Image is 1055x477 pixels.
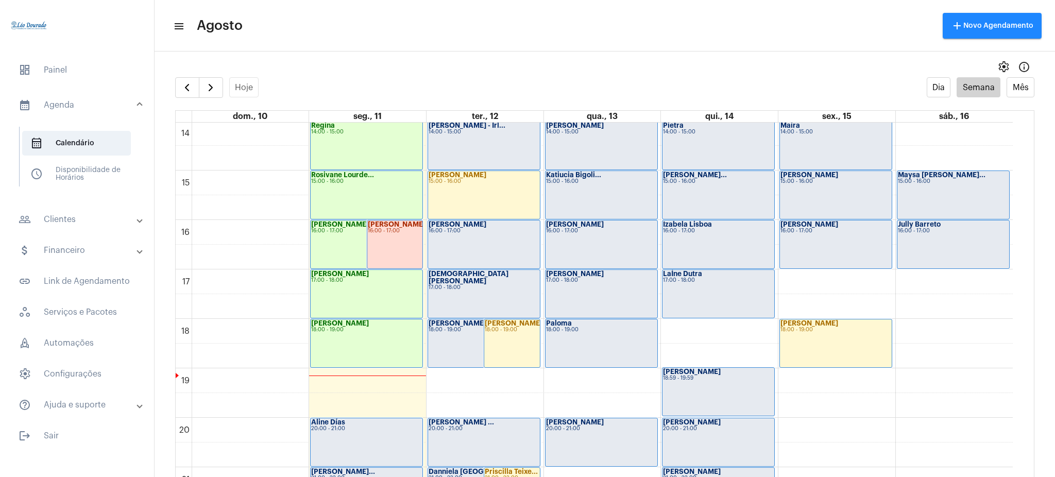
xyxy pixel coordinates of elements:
[429,270,508,284] strong: [DEMOGRAPHIC_DATA][PERSON_NAME]
[997,61,1010,73] span: settings
[546,270,604,277] strong: [PERSON_NAME]
[180,277,192,286] div: 17
[19,244,31,257] mat-icon: sidenav icon
[780,179,891,184] div: 15:00 - 16:00
[546,221,604,228] strong: [PERSON_NAME]
[19,306,31,318] span: sidenav icon
[780,320,838,327] strong: [PERSON_NAME]
[898,179,1009,184] div: 15:00 - 16:00
[229,77,259,97] button: Hoje
[780,122,800,129] strong: Maíra
[429,172,486,178] strong: [PERSON_NAME]
[485,320,542,327] strong: [PERSON_NAME]
[311,327,422,333] div: 18:00 - 19:00
[368,221,432,228] strong: [PERSON_NAME]...
[10,300,144,325] span: Serviços e Pacotes
[663,228,774,234] div: 16:00 - 17:00
[546,179,657,184] div: 15:00 - 16:00
[898,172,985,178] strong: Maysa [PERSON_NAME]...
[663,221,712,228] strong: Izabela Lisboa
[663,468,721,475] strong: [PERSON_NAME]
[663,368,721,375] strong: [PERSON_NAME]
[351,111,384,122] a: 11 de agosto de 2025
[1007,77,1034,97] button: Mês
[780,228,891,234] div: 16:00 - 17:00
[311,419,345,425] strong: Aline Días
[180,178,192,188] div: 15
[6,89,154,122] mat-expansion-panel-header: sidenav iconAgenda
[663,376,774,381] div: 18:59 - 19:59
[175,77,199,98] button: Semana Anterior
[898,221,941,228] strong: Jully Barreto
[429,179,539,184] div: 15:00 - 16:00
[179,376,192,385] div: 19
[311,468,375,475] strong: [PERSON_NAME]...
[311,172,374,178] strong: Rosivane Lourde...
[429,327,539,333] div: 18:00 - 19:00
[6,393,154,417] mat-expansion-panel-header: sidenav iconAjuda e suporte
[19,275,31,287] mat-icon: sidenav icon
[311,129,422,135] div: 14:00 - 15:00
[429,426,539,432] div: 20:00 - 21:00
[311,221,369,228] strong: [PERSON_NAME]
[780,129,891,135] div: 14:00 - 15:00
[199,77,223,98] button: Próximo Semana
[663,129,774,135] div: 14:00 - 15:00
[663,426,774,432] div: 20:00 - 21:00
[429,228,539,234] div: 16:00 - 17:00
[898,228,1009,234] div: 16:00 - 17:00
[546,129,657,135] div: 14:00 - 15:00
[546,228,657,234] div: 16:00 - 17:00
[957,77,1000,97] button: Semana
[429,122,505,129] strong: [PERSON_NAME] - Irl...
[937,111,971,122] a: 16 de agosto de 2025
[703,111,736,122] a: 14 de agosto de 2025
[820,111,854,122] a: 15 de agosto de 2025
[1014,57,1034,77] button: Info
[927,77,951,97] button: Dia
[485,327,539,333] div: 18:00 - 19:00
[546,278,657,283] div: 17:00 - 18:00
[22,162,131,186] span: Disponibilidade de Horários
[311,426,422,432] div: 20:00 - 21:00
[780,172,838,178] strong: [PERSON_NAME]
[485,468,538,475] strong: Priscilla Teixe...
[429,221,486,228] strong: [PERSON_NAME]
[368,228,422,234] div: 16:00 - 17:00
[311,179,422,184] div: 15:00 - 16:00
[6,238,154,263] mat-expansion-panel-header: sidenav iconFinanceiro
[179,228,192,237] div: 16
[19,337,31,349] span: sidenav icon
[10,331,144,355] span: Automações
[10,362,144,386] span: Configurações
[19,213,31,226] mat-icon: sidenav icon
[546,426,657,432] div: 20:00 - 21:00
[429,285,539,291] div: 17:00 - 18:00
[6,207,154,232] mat-expansion-panel-header: sidenav iconClientes
[10,58,144,82] span: Painel
[19,99,138,111] mat-panel-title: Agenda
[177,425,192,435] div: 20
[30,168,43,180] span: sidenav icon
[19,399,31,411] mat-icon: sidenav icon
[19,213,138,226] mat-panel-title: Clientes
[19,64,31,76] span: sidenav icon
[311,228,422,234] div: 16:00 - 17:00
[663,278,774,283] div: 17:00 - 18:00
[1018,61,1030,73] mat-icon: Info
[663,179,774,184] div: 15:00 - 16:00
[780,327,891,333] div: 18:00 - 19:00
[663,419,721,425] strong: [PERSON_NAME]
[663,270,702,277] strong: LaÍne Dutra
[179,327,192,336] div: 18
[470,111,500,122] a: 12 de agosto de 2025
[311,122,335,129] strong: Regina
[546,122,604,129] strong: [PERSON_NAME]
[19,399,138,411] mat-panel-title: Ajuda e suporte
[546,172,601,178] strong: Katiucia Bigoli...
[19,244,138,257] mat-panel-title: Financeiro
[10,269,144,294] span: Link de Agendamento
[19,99,31,111] mat-icon: sidenav icon
[311,270,369,277] strong: [PERSON_NAME]
[429,320,486,327] strong: [PERSON_NAME]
